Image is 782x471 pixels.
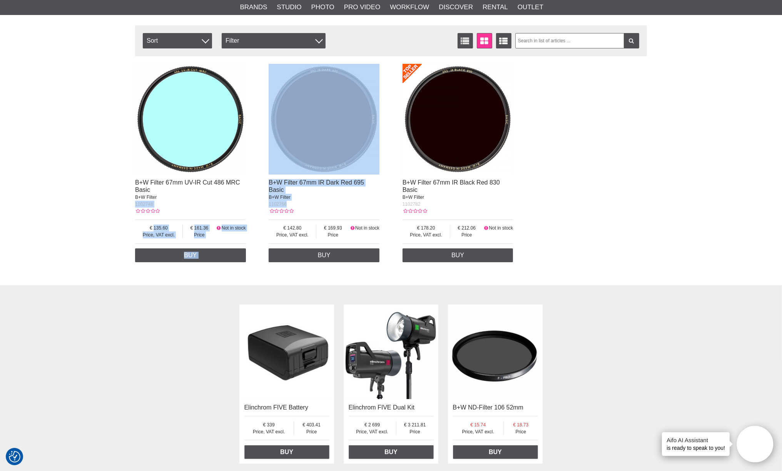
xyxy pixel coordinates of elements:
[515,33,640,48] input: Search in list of articles ...
[403,225,450,231] span: 178.20
[396,428,434,435] span: Price
[269,64,379,175] img: B+W Filter 67mm IR Dark Red 695 Basic
[403,208,427,215] div: Customer rating: 0
[135,201,153,207] span: 1102748
[316,225,349,231] span: 169.93
[504,428,538,435] span: Price
[504,421,538,428] span: 18.73
[489,225,513,231] span: Not in stock
[269,248,379,262] a: Buy
[294,428,329,435] span: Price
[403,248,513,262] a: Buy
[316,231,349,238] span: Price
[624,33,639,48] a: Filter
[294,421,329,428] span: 403.41
[349,404,415,411] a: Elinchrom FIVE Dual Kit
[349,428,396,435] span: Price, VAT excl.
[222,33,326,48] div: Filter
[222,225,246,231] span: Not in stock
[9,450,20,464] button: Consent Preferences
[453,404,524,411] a: B+W ND-Filter 106 52mm
[403,195,424,200] span: B+W Filter
[269,201,287,207] span: 1102766
[448,305,543,399] img: B+W ND-Filter 106 52mm
[483,225,489,231] i: Not in stock
[667,436,725,444] h4: Aifo AI Assistant
[135,208,160,215] div: Customer rating: 0
[390,2,429,12] a: Workflow
[269,195,290,200] span: B+W Filter
[458,33,473,48] a: List
[183,225,216,231] span: 161.36
[396,421,434,428] span: 3 211.81
[403,201,421,207] span: 1102782
[349,421,396,428] span: 2 699
[453,428,504,435] span: Price, VAT excl.
[450,225,483,231] span: 212.06
[269,208,293,215] div: Customer rating: 0
[344,305,438,399] img: Elinchrom FIVE Dual Kit
[269,231,316,238] span: Price, VAT excl.
[439,2,473,12] a: Discover
[344,2,380,12] a: Pro Video
[453,421,504,428] span: 15.74
[477,33,492,48] a: Window
[496,33,511,48] a: Extended list
[239,305,334,399] img: Elinchrom FIVE Battery
[135,64,246,175] img: B+W Filter 67mm UV-IR Cut 486 MRC Basic
[311,2,334,12] a: Photo
[453,445,538,459] a: Buy
[403,231,450,238] span: Price, VAT excl.
[518,2,543,12] a: Outlet
[216,225,222,231] i: Not in stock
[277,2,301,12] a: Studio
[143,33,212,48] span: Sort
[244,445,329,459] a: Buy
[349,225,355,231] i: Not in stock
[355,225,379,231] span: Not in stock
[9,451,20,463] img: Revisit consent button
[403,64,513,175] img: B+W Filter 67mm IR Black Red 830 Basic
[135,179,240,193] a: B+W Filter 67mm UV-IR Cut 486 MRC Basic
[135,225,182,231] span: 135.60
[244,421,294,428] span: 339
[244,428,294,435] span: Price, VAT excl.
[403,179,500,193] a: B+W Filter 67mm IR Black Red 830 Basic
[349,445,434,459] a: Buy
[269,225,316,231] span: 142.80
[135,248,246,262] a: Buy
[135,231,182,238] span: Price, VAT excl.
[183,231,216,238] span: Price
[450,231,483,238] span: Price
[244,404,308,411] a: Elinchrom FIVE Battery
[662,432,730,456] div: is ready to speak to you!
[483,2,508,12] a: Rental
[135,195,157,200] span: B+W Filter
[269,179,364,193] a: B+W Filter 67mm IR Dark Red 695 Basic
[240,2,267,12] a: Brands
